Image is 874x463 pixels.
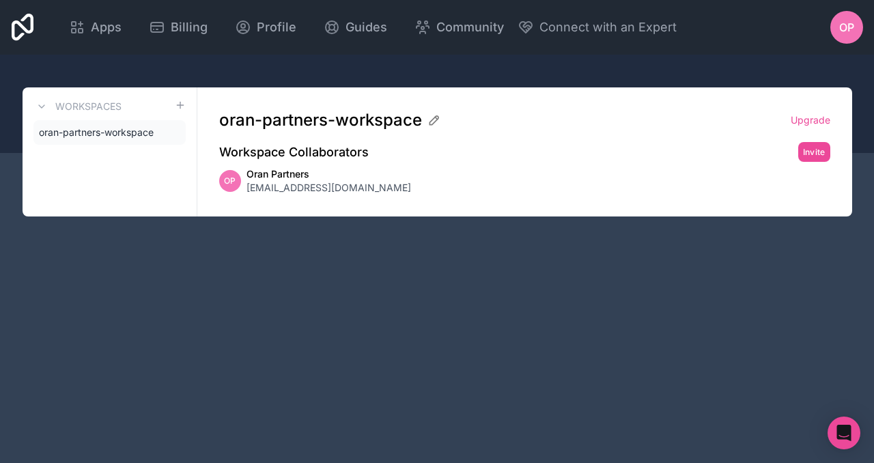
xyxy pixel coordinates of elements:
[219,143,369,162] h2: Workspace Collaborators
[257,18,296,37] span: Profile
[91,18,122,37] span: Apps
[518,18,677,37] button: Connect with an Expert
[55,100,122,113] h3: Workspaces
[39,126,154,139] span: oran-partners-workspace
[539,18,677,37] span: Connect with an Expert
[224,176,236,186] span: OP
[224,12,307,42] a: Profile
[246,167,411,181] span: Oran Partners
[404,12,515,42] a: Community
[33,120,186,145] a: oran-partners-workspace
[828,417,860,449] div: Open Intercom Messenger
[313,12,398,42] a: Guides
[798,142,830,162] button: Invite
[839,19,854,36] span: OP
[346,18,387,37] span: Guides
[58,12,132,42] a: Apps
[33,98,122,115] a: Workspaces
[436,18,504,37] span: Community
[246,181,411,195] span: [EMAIL_ADDRESS][DOMAIN_NAME]
[138,12,218,42] a: Billing
[171,18,208,37] span: Billing
[219,109,422,131] span: oran-partners-workspace
[791,113,830,127] a: Upgrade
